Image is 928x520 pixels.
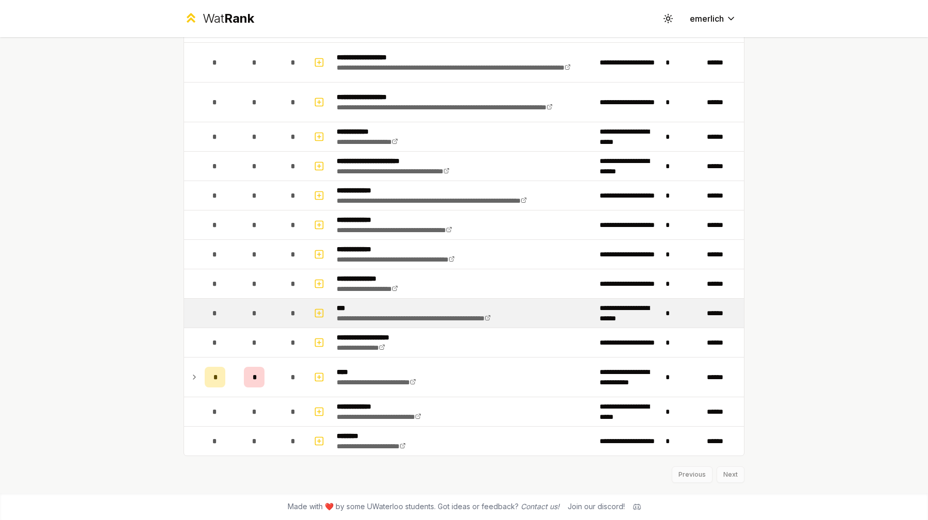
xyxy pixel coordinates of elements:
[568,501,625,512] div: Join our discord!
[690,12,724,25] span: emerlich
[521,502,559,511] a: Contact us!
[682,9,744,28] button: emerlich
[203,10,254,27] div: Wat
[224,11,254,26] span: Rank
[288,501,559,512] span: Made with ❤️ by some UWaterloo students. Got ideas or feedback?
[184,10,254,27] a: WatRank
